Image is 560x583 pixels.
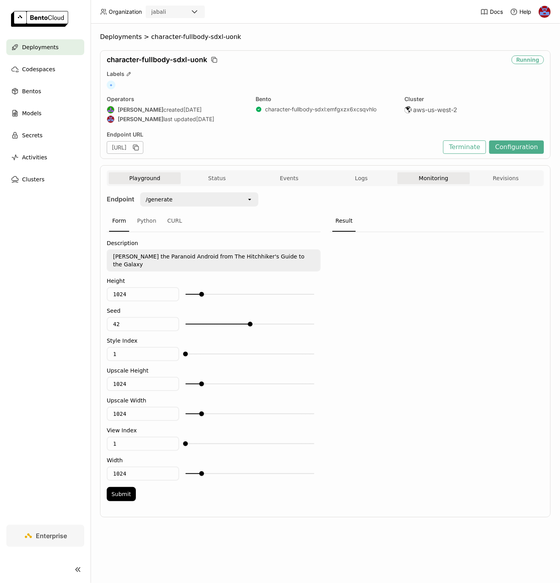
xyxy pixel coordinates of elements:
input: Selected jabali. [167,8,168,16]
span: Docs [490,8,503,15]
span: Help [519,8,531,15]
a: Codespaces [6,61,84,77]
label: Width [107,457,321,463]
div: created [107,106,246,114]
a: Docs [480,8,503,16]
label: Description [107,240,321,246]
a: Enterprise [6,525,84,547]
label: Upscale Height [107,367,321,374]
a: Bentos [6,83,84,99]
button: Revisions [470,172,542,184]
span: aws-us-west-2 [413,106,457,114]
button: Playground [109,172,181,184]
div: Cluster [404,96,544,103]
label: View Index [107,427,321,434]
a: Deployments [6,39,84,55]
button: Submit [107,487,136,501]
label: Seed [107,308,321,314]
span: character-fullbody-sdxl-uonk [151,33,241,41]
strong: Endpoint [107,195,134,203]
div: Running [512,55,544,64]
span: Enterprise [36,532,67,540]
a: Activities [6,149,84,165]
input: Selected /generate. [173,196,174,203]
label: Style Index [107,338,321,344]
a: Secrets [6,127,84,143]
span: character-fullbody-sdxl-uonk [107,55,207,64]
span: Logs [355,175,367,182]
div: last updated [107,115,246,123]
button: Configuration [489,140,544,154]
span: Bentos [22,87,41,96]
img: Jhonatan Oliveira [539,6,551,18]
div: jabali [151,8,166,16]
img: Shenyang Zhao [107,106,114,113]
img: Jhonatan Oliveira [107,116,114,123]
div: CURL [164,210,185,232]
img: logo [11,11,68,27]
textarea: [PERSON_NAME] the Paranoid Android from The Hitchhiker's Guide to the Galaxy [108,250,320,271]
a: Clusters [6,172,84,187]
a: Models [6,105,84,121]
div: /generate [146,196,172,203]
div: Endpoint URL [107,131,439,138]
div: Labels [107,70,544,77]
span: + [107,81,115,89]
div: Help [510,8,531,16]
button: Status [181,172,253,184]
span: [DATE] [196,116,214,123]
span: [DATE] [184,106,202,113]
span: Clusters [22,175,45,184]
nav: Breadcrumbs navigation [100,33,551,41]
span: > [142,33,151,41]
a: character-fullbody-sdxl:emfgxzx6xcsqvhlo [265,106,376,113]
strong: [PERSON_NAME] [118,116,163,123]
span: Deployments [100,33,142,41]
span: Activities [22,153,47,162]
div: [URL] [107,141,143,154]
div: Result [332,210,356,232]
span: Models [22,109,41,118]
span: Deployments [22,42,59,52]
button: Monitoring [397,172,469,184]
div: Operators [107,96,246,103]
span: Secrets [22,131,43,140]
button: Terminate [443,140,486,154]
div: Form [109,210,129,232]
span: Organization [109,8,142,15]
button: Events [253,172,325,184]
div: Bento [256,96,395,103]
label: Height [107,278,321,284]
strong: [PERSON_NAME] [118,106,163,113]
span: Codespaces [22,65,55,74]
svg: open [247,196,253,203]
div: Python [134,210,159,232]
label: Upscale Width [107,397,321,404]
